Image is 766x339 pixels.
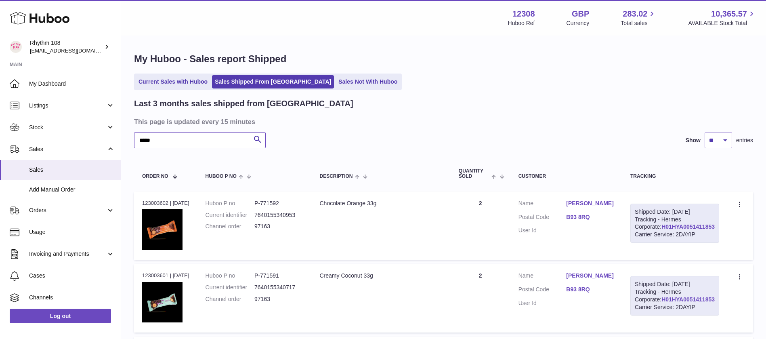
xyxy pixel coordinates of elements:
[206,200,254,207] dt: Huboo P no
[621,19,657,27] span: Total sales
[621,8,657,27] a: 283.02 Total sales
[136,75,210,88] a: Current Sales with Huboo
[29,166,115,174] span: Sales
[566,213,614,221] a: B93 8RQ
[254,211,303,219] dd: 7640155340953
[10,309,111,323] a: Log out
[254,200,303,207] dd: P-771592
[518,200,567,209] dt: Name
[566,286,614,293] a: B93 8RQ
[630,174,719,179] div: Tracking
[206,284,254,291] dt: Current identifier
[572,8,589,19] strong: GBP
[630,276,719,316] div: Tracking - Hermes Corporate:
[142,272,189,279] div: 123003601 | [DATE]
[661,296,715,303] a: H01HYA0051411853
[29,186,115,194] span: Add Manual Order
[518,213,567,223] dt: Postal Code
[459,168,490,179] span: Quantity Sold
[206,295,254,303] dt: Channel order
[635,280,715,288] div: Shipped Date: [DATE]
[134,117,751,126] h3: This page is updated every 15 minutes
[451,192,510,260] td: 2
[518,299,567,307] dt: User Id
[142,200,189,207] div: 123003602 | [DATE]
[29,80,115,88] span: My Dashboard
[29,228,115,236] span: Usage
[319,272,442,280] div: Creamy Coconut 33g
[630,204,719,243] div: Tracking - Hermes Corporate:
[254,272,303,280] dd: P-771591
[336,75,400,88] a: Sales Not With Huboo
[688,19,756,27] span: AVAILABLE Stock Total
[711,8,747,19] span: 10,365.57
[623,8,647,19] span: 283.02
[635,231,715,238] div: Carrier Service: 2DAYIP
[29,145,106,153] span: Sales
[206,211,254,219] dt: Current identifier
[206,174,237,179] span: Huboo P no
[566,200,614,207] a: [PERSON_NAME]
[29,124,106,131] span: Stock
[686,137,701,144] label: Show
[518,286,567,295] dt: Postal Code
[635,303,715,311] div: Carrier Service: 2DAYIP
[206,223,254,230] dt: Channel order
[142,174,168,179] span: Order No
[661,223,715,230] a: H01HYA0051411853
[319,174,353,179] span: Description
[512,8,535,19] strong: 12308
[29,102,106,109] span: Listings
[142,209,183,250] img: 123081684745551.jpg
[254,295,303,303] dd: 97163
[736,137,753,144] span: entries
[518,227,567,234] dt: User Id
[451,264,510,332] td: 2
[566,272,614,280] a: [PERSON_NAME]
[29,250,106,258] span: Invoicing and Payments
[29,272,115,280] span: Cases
[134,53,753,65] h1: My Huboo - Sales report Shipped
[142,282,183,322] img: 123081684745583.jpg
[688,8,756,27] a: 10,365.57 AVAILABLE Stock Total
[508,19,535,27] div: Huboo Ref
[30,47,119,54] span: [EMAIL_ADDRESS][DOMAIN_NAME]
[254,284,303,291] dd: 7640155340717
[567,19,590,27] div: Currency
[518,272,567,282] dt: Name
[254,223,303,230] dd: 97163
[319,200,442,207] div: Chocolate Orange 33g
[518,174,614,179] div: Customer
[134,98,353,109] h2: Last 3 months sales shipped from [GEOGRAPHIC_DATA]
[29,294,115,301] span: Channels
[29,206,106,214] span: Orders
[10,41,22,53] img: orders@rhythm108.com
[212,75,334,88] a: Sales Shipped From [GEOGRAPHIC_DATA]
[635,208,715,216] div: Shipped Date: [DATE]
[206,272,254,280] dt: Huboo P no
[30,39,103,55] div: Rhythm 108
